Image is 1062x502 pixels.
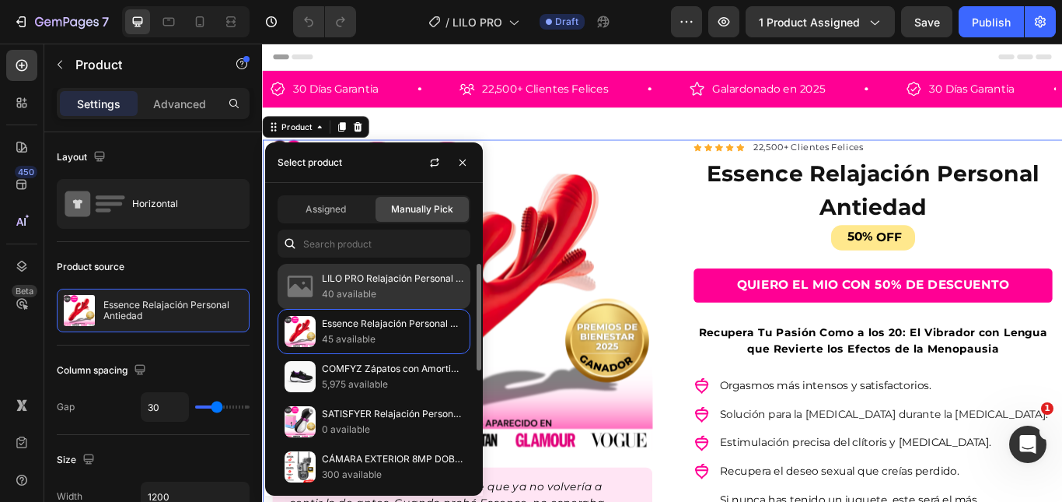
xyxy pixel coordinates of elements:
input: Auto [141,393,188,421]
img: logo_orange.svg [25,25,37,37]
div: Column spacing [57,360,149,381]
div: Product [19,90,61,104]
span: Manually Pick [391,202,453,216]
div: Undo/Redo [293,6,356,37]
div: Gap [57,400,75,414]
p: Essence Relajación Personal Antiedad [103,300,243,321]
div: 450 [15,166,37,178]
p: Essence Relajación Personal Antiedad [322,316,463,332]
span: Draft [555,15,578,29]
p: Settings [77,96,121,112]
div: OFF [714,215,749,237]
span: Orgasmos más intensos y satisfactorios. [533,391,780,406]
iframe: Design area [262,44,1062,502]
input: Search in Settings & Advanced [278,230,470,258]
span: 1 product assigned [759,14,860,30]
img: tab_domain_overview_orange.svg [65,90,77,103]
p: Product [75,55,208,74]
button: Save [901,6,952,37]
div: Layout [57,147,109,168]
img: no-image [285,271,316,302]
img: website_grey.svg [25,40,37,53]
span: LILO PRO [452,14,502,30]
img: collections [285,406,316,437]
div: Product source [57,260,124,274]
img: product feature img [64,295,95,326]
span: 30 Días Garantia [777,45,877,60]
p: 7 [102,12,109,31]
span: Solución para la [MEDICAL_DATA] durante la [MEDICAL_DATA]. [533,425,916,440]
img: collections [285,361,316,392]
p: SATISFYER Relajación Personal Antiedad [322,406,463,422]
p: 0 available [322,422,463,437]
div: QUIERO EL MIO CON 50% DE DESCUENTO [554,272,872,293]
span: Assigned [306,202,346,216]
span: / [445,14,449,30]
p: 300 available [322,467,463,483]
img: tab_keywords_by_traffic_grey.svg [166,90,178,103]
div: Size [57,450,98,471]
div: v 4.0.25 [44,25,76,37]
h1: Essence Relajación Personal Antiedad [503,132,921,212]
p: CÁMARA EXTERIOR 8MP DOBLE LENTE ROTACIÓN 355° VISIÓN NOCTURNA [322,451,463,467]
iframe: Intercom live chat [1009,426,1046,463]
p: 22,500+ Clientes Felices [573,114,701,129]
div: Beta [12,285,37,297]
div: Publish [972,14,1011,30]
div: Palabras clave [183,92,247,102]
div: 50% [680,215,714,236]
p: 5,975 available [322,377,463,392]
strong: Recupera Tu Pasión Como a los 20: El Vibrador con Lengua que Revierte los Efectos de la Menopausia [509,330,916,363]
p: 45 available [322,332,463,347]
button: 7 [6,6,116,37]
img: collections [285,316,316,347]
span: Save [914,16,940,29]
p: Advanced [153,96,206,112]
img: collections [285,451,316,483]
div: Dominio [82,92,119,102]
div: Dominio: [DOMAIN_NAME] [40,40,174,53]
button: Publish [959,6,1024,37]
p: LILO PRO Relajación Personal Antiedad [322,271,463,286]
div: Horizontal [132,186,227,222]
div: Select product [278,156,342,170]
span: Estimulación precisa del clítoris y [MEDICAL_DATA]. [533,458,850,472]
button: QUIERO EL MIO CON 50% DE DESCUENTO [503,262,921,302]
span: Galardonado en 2025 [525,45,656,60]
button: 1 product assigned [746,6,895,37]
p: 40 available [322,286,463,302]
span: 1 [1041,402,1053,415]
p: COMFYZ Zápatos con Amortiguación Elástica [322,361,463,377]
